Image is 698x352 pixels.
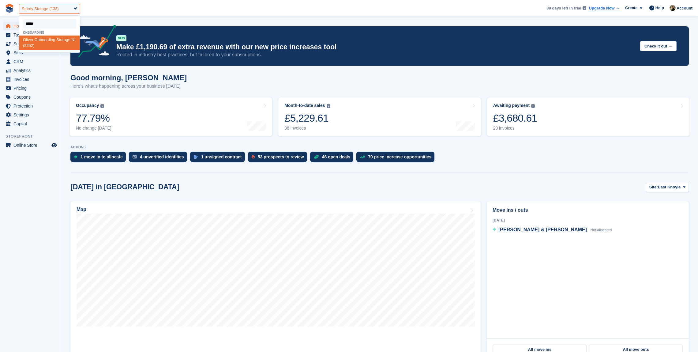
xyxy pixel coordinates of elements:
a: Preview store [51,142,58,149]
span: Settings [13,111,50,119]
img: icon-info-grey-7440780725fd019a000dd9b08b2336e03edf1995a4989e88bcd33f0948082b44.svg [583,6,586,10]
a: 53 prospects to review [248,152,310,165]
div: r Onboarding Storage NI (2252) [19,36,80,50]
a: menu [3,57,58,66]
img: deal-1b604bf984904fb50ccaf53a9ad4b4a5d6e5aea283cecdc64d6e3604feb123c2.svg [314,155,319,159]
div: Awaiting payment [493,103,530,108]
div: Occupancy [76,103,99,108]
img: stora-icon-8386f47178a22dfd0bd8f6a31ec36ba5ce8667c1dd55bd0f319d3a0aa187defe.svg [5,4,14,13]
div: 4 unverified identities [140,154,184,159]
h2: Move ins / outs [493,206,683,214]
p: Here's what's happening across your business [DATE] [70,83,187,90]
div: [DATE] [493,218,683,223]
span: 89 days left in trial [546,5,581,11]
span: Account [677,5,692,11]
a: menu [3,48,58,57]
h1: Good morning, [PERSON_NAME] [70,74,187,82]
span: Capital [13,119,50,128]
span: Pricing [13,84,50,93]
div: Sturdy Storage (133) [22,6,59,12]
span: Storefront [6,133,61,139]
img: icon-info-grey-7440780725fd019a000dd9b08b2336e03edf1995a4989e88bcd33f0948082b44.svg [100,104,104,108]
div: 46 open deals [322,154,351,159]
a: 70 price increase opportunities [356,152,437,165]
a: menu [3,93,58,101]
div: 1 move in to allocate [81,154,123,159]
a: menu [3,119,58,128]
div: 77.79% [76,112,111,124]
a: menu [3,84,58,93]
a: menu [3,111,58,119]
a: Month-to-date sales £5,229.61 38 invoices [278,97,481,136]
h2: [DATE] in [GEOGRAPHIC_DATA] [70,183,179,191]
a: 1 unsigned contract [190,152,248,165]
a: menu [3,31,58,39]
div: 1 unsigned contract [201,154,242,159]
img: move_ins_to_allocate_icon-fdf77a2bb77ea45bf5b3d319d69a93e2d87916cf1d5bf7949dd705db3b84f3ca.svg [74,155,77,159]
div: 53 prospects to review [258,154,304,159]
a: menu [3,141,58,150]
span: Olive [23,37,32,42]
a: menu [3,66,58,75]
img: icon-info-grey-7440780725fd019a000dd9b08b2336e03edf1995a4989e88bcd33f0948082b44.svg [531,104,535,108]
span: Sites [13,48,50,57]
span: [PERSON_NAME] & [PERSON_NAME] [498,227,587,232]
a: menu [3,75,58,84]
a: Awaiting payment £3,680.61 23 invoices [487,97,689,136]
a: menu [3,40,58,48]
span: Invoices [13,75,50,84]
a: 4 unverified identities [129,152,190,165]
img: Oliver Bruce [670,5,676,11]
div: £5,229.61 [284,112,330,124]
p: Rooted in industry best practices, but tailored to your subscriptions. [116,51,635,58]
span: Subscriptions [13,40,50,48]
span: Tasks [13,31,50,39]
p: Make £1,190.69 of extra revenue with our new price increases tool [116,43,635,51]
img: icon-info-grey-7440780725fd019a000dd9b08b2336e03edf1995a4989e88bcd33f0948082b44.svg [327,104,330,108]
div: NEW [116,35,126,41]
a: Upgrade Now → [589,5,620,11]
span: Coupons [13,93,50,101]
a: menu [3,102,58,110]
span: Not allocated [590,228,612,232]
h2: Map [77,207,86,212]
button: Check it out → [640,41,677,51]
a: Occupancy 77.79% No change [DATE] [70,97,272,136]
a: 46 open deals [310,152,357,165]
div: £3,680.61 [493,112,537,124]
span: Protection [13,102,50,110]
button: Site: East Knoyle [646,182,689,192]
img: price-adjustments-announcement-icon-8257ccfd72463d97f412b2fc003d46551f7dbcb40ab6d574587a9cd5c0d94... [73,25,116,60]
span: Help [655,5,664,11]
div: 23 invoices [493,126,537,131]
div: No change [DATE] [76,126,111,131]
a: 1 move in to allocate [70,152,129,165]
span: Home [13,22,50,30]
span: CRM [13,57,50,66]
span: East Knoyle [658,184,681,190]
p: ACTIONS [70,145,689,149]
a: menu [3,22,58,30]
img: contract_signature_icon-13c848040528278c33f63329250d36e43548de30e8caae1d1a13099fd9432cc5.svg [194,155,198,159]
img: verify_identity-adf6edd0f0f0b5bbfe63781bf79b02c33cf7c696d77639b501bdc392416b5a36.svg [133,155,137,159]
img: prospect-51fa495bee0391a8d652442698ab0144808aea92771e9ea1ae160a38d050c398.svg [252,155,255,159]
span: Analytics [13,66,50,75]
span: Create [625,5,637,11]
a: [PERSON_NAME] & [PERSON_NAME] Not allocated [493,226,612,234]
div: Month-to-date sales [284,103,325,108]
div: 70 price increase opportunities [368,154,431,159]
div: Onboarding [19,31,80,34]
div: 38 invoices [284,126,330,131]
span: Online Store [13,141,50,150]
img: price_increase_opportunities-93ffe204e8149a01c8c9dc8f82e8f89637d9d84a8eef4429ea346261dce0b2c0.svg [360,156,365,158]
span: Site: [649,184,658,190]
